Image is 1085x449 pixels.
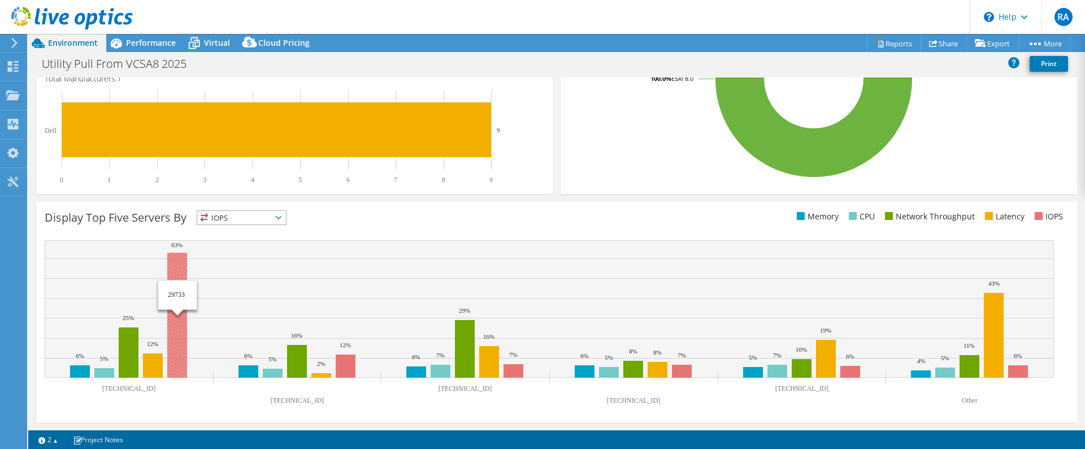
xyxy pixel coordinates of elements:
h1: Utility Pull From VCSA8 2025 [37,58,204,70]
text: 8 [442,176,445,184]
text: 9 [489,176,493,184]
a: Reports [867,34,921,52]
a: More [1018,34,1071,52]
tspan: 100.0% [650,74,671,83]
li: Latency [982,210,1025,223]
tspan: ESXi 8.0 [671,74,693,83]
span: Environment [48,37,98,48]
text: 2 [155,176,159,184]
text: 2% [317,360,325,367]
a: 2 [31,433,66,447]
a: Share [921,34,967,52]
span: Cloud Pricing [258,37,310,48]
text: 5 [298,176,302,184]
text: 16% [291,332,302,339]
text: 5% [268,356,277,362]
text: 6% [580,352,589,359]
text: 6% [76,352,84,359]
span: Virtual [204,37,230,48]
text: Dell [45,127,57,135]
li: CPU [846,210,875,223]
span: Performance [126,37,176,48]
text: 7% [773,352,782,359]
text: 43% [988,280,1000,287]
li: Memory [794,210,839,223]
text: 1 [107,176,111,184]
li: IOPS [1032,210,1063,223]
text: 5% [749,354,757,361]
text: 6% [412,353,420,360]
text: 7% [678,352,686,359]
span: 1 [117,73,121,84]
a: Print [1030,56,1068,72]
text: 5% [605,354,613,361]
text: 7% [436,352,445,359]
text: 19% [820,327,831,334]
text: 16% [483,333,494,340]
text: 11% [964,342,975,349]
text: 7 [394,176,397,184]
svg: \n [984,12,994,22]
h4: Total Manufacturers: [45,72,544,85]
text: 6% [846,353,854,360]
text: 25% [123,314,134,321]
text: 5% [100,355,108,362]
text: 10% [796,346,807,353]
text: 4% [917,357,926,364]
text: 6 [346,176,350,184]
li: Network Throughput [882,210,975,223]
text: 63% [171,241,183,248]
text: [TECHNICAL_ID] [102,385,156,392]
text: 12% [340,342,351,348]
span: RA [1054,8,1073,26]
text: 5% [941,355,949,361]
text: [TECHNICAL_ID] [439,385,492,392]
text: 8% [629,348,637,355]
text: 6% [244,352,253,359]
text: [TECHNICAL_ID] [775,385,829,392]
text: 3 [203,176,206,184]
text: 0 [60,176,63,184]
text: 9 [497,127,500,133]
text: [TECHNICAL_ID] [271,396,324,404]
text: 7% [509,351,518,358]
text: 29% [459,307,470,314]
text: [TECHNICAL_ID] [607,396,661,404]
span: IOPS [197,211,286,225]
a: Export [966,34,1019,52]
text: 12% [147,340,158,347]
text: 8% [653,349,662,356]
text: 6% [1014,352,1022,359]
text: 4 [251,176,254,184]
a: Project Notes [65,433,131,447]
text: Other [962,396,977,404]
